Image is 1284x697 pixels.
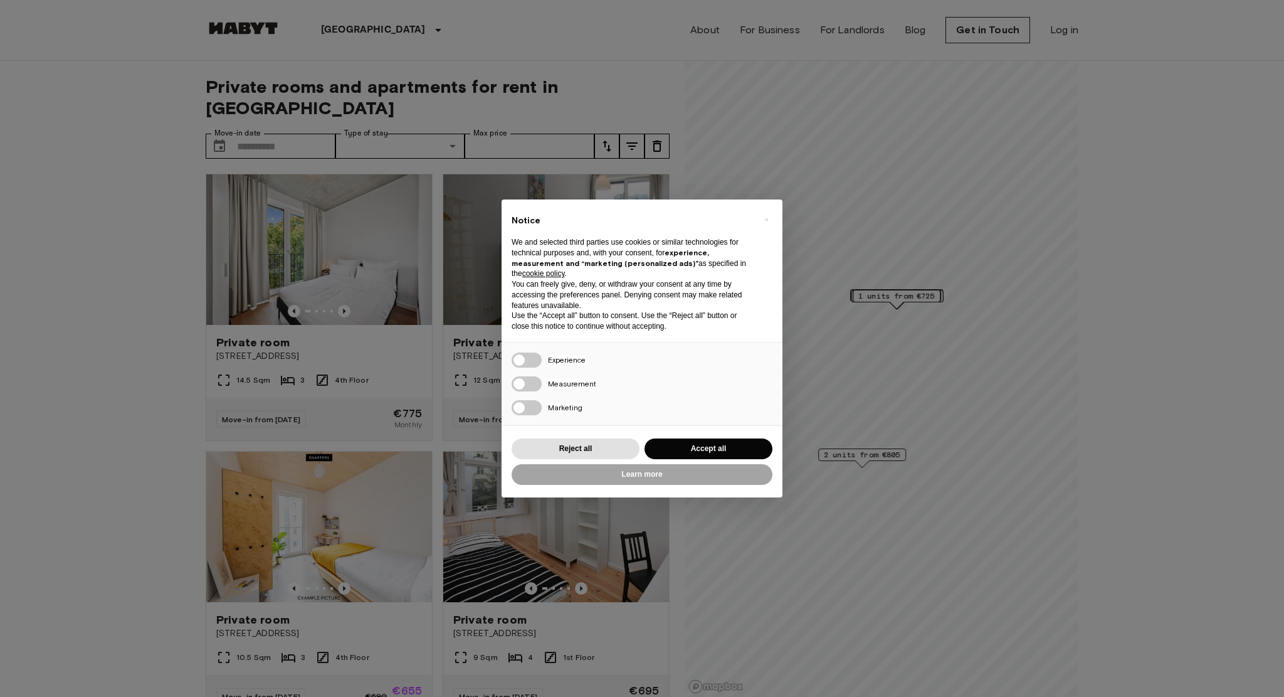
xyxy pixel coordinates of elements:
p: We and selected third parties use cookies or similar technologies for technical purposes and, wit... [512,237,752,279]
strong: experience, measurement and “marketing (personalized ads)” [512,248,709,268]
span: Measurement [548,379,596,388]
a: cookie policy [522,269,565,278]
p: Use the “Accept all” button to consent. Use the “Reject all” button or close this notice to conti... [512,311,752,332]
button: Accept all [645,439,772,459]
span: Marketing [548,403,582,412]
p: You can freely give, deny, or withdraw your consent at any time by accessing the preferences pane... [512,279,752,311]
button: Learn more [512,464,772,485]
button: Reject all [512,439,639,459]
span: Experience [548,355,586,364]
button: Close this notice [756,210,776,230]
span: × [764,212,769,227]
h2: Notice [512,215,752,227]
